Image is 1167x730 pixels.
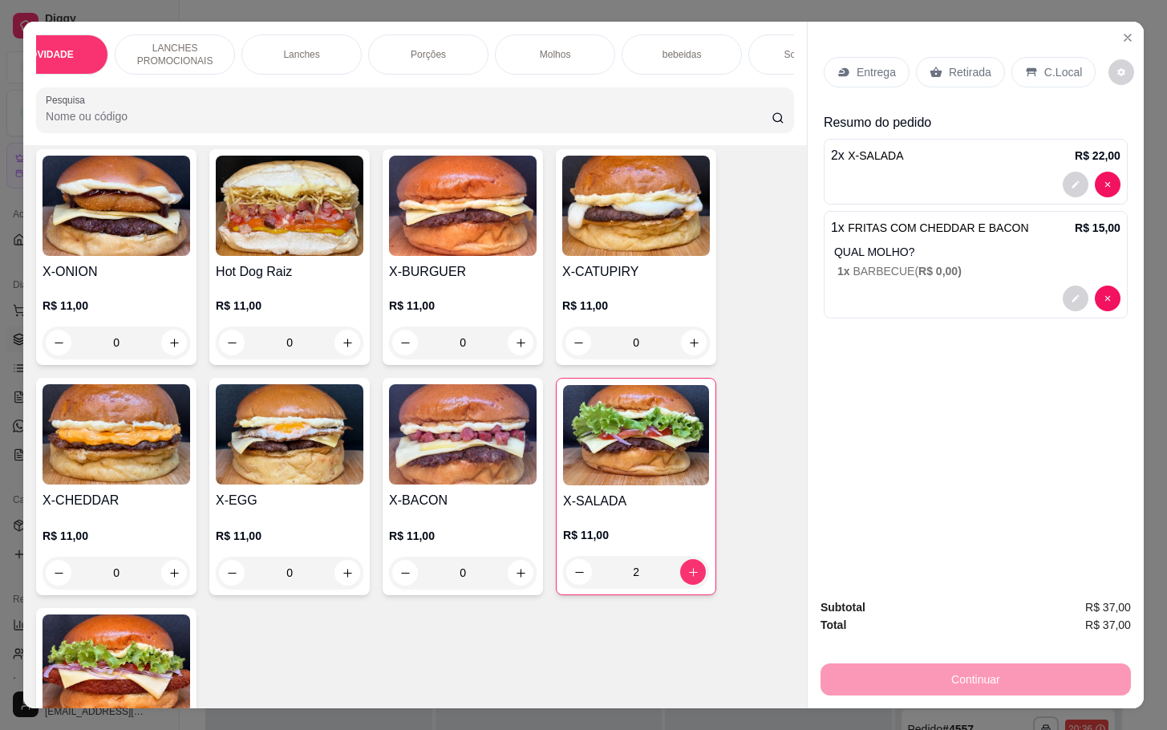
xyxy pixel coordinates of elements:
[918,265,962,278] span: R$ 0,00 )
[216,262,363,282] h4: Hot Dog Raiz
[1085,598,1131,616] span: R$ 37,00
[837,265,853,278] span: 1 x
[161,560,187,586] button: increase-product-quantity
[821,601,865,614] strong: Subtotal
[563,492,709,511] h4: X-SALADA
[1063,286,1088,311] button: decrease-product-quantity
[784,48,833,61] p: Sobremesa
[43,384,190,485] img: product-image
[563,385,709,485] img: product-image
[216,384,363,485] img: product-image
[837,263,1120,279] p: BARBECUE (
[1044,64,1082,80] p: C.Local
[540,48,571,61] p: Molhos
[663,48,702,61] p: bebeidas
[43,156,190,256] img: product-image
[848,221,1028,234] span: FRITAS COM CHEDDAR E BACON
[43,528,190,544] p: R$ 11,00
[1075,220,1120,236] p: R$ 15,00
[1108,59,1134,85] button: decrease-product-quantity
[831,146,904,165] p: 2 x
[680,559,706,585] button: increase-product-quantity
[681,330,707,355] button: increase-product-quantity
[216,156,363,256] img: product-image
[46,560,71,586] button: decrease-product-quantity
[128,42,221,67] p: LANCHES PROMOCIONAIS
[1085,616,1131,634] span: R$ 37,00
[1095,172,1120,197] button: decrease-product-quantity
[389,384,537,485] img: product-image
[389,298,537,314] p: R$ 11,00
[216,298,363,314] p: R$ 11,00
[219,560,245,586] button: decrease-product-quantity
[46,330,71,355] button: decrease-product-quantity
[46,108,772,124] input: Pesquisa
[411,48,446,61] p: Porções
[43,262,190,282] h4: X-ONION
[562,262,710,282] h4: X-CATUPIRY
[392,330,418,355] button: decrease-product-quantity
[46,93,91,107] label: Pesquisa
[389,491,537,510] h4: X-BACON
[389,156,537,256] img: product-image
[1075,148,1120,164] p: R$ 22,00
[1095,286,1120,311] button: decrease-product-quantity
[857,64,896,80] p: Entrega
[43,491,190,510] h4: X-CHEDDAR
[508,330,533,355] button: increase-product-quantity
[216,528,363,544] p: R$ 11,00
[216,491,363,510] h4: X-EGG
[508,560,533,586] button: increase-product-quantity
[834,244,1120,260] p: QUAL MOLHO?
[389,528,537,544] p: R$ 11,00
[1115,25,1141,51] button: Close
[831,218,1029,237] p: 1 x
[562,156,710,256] img: product-image
[392,560,418,586] button: decrease-product-quantity
[824,113,1128,132] p: Resumo do pedido
[562,298,710,314] p: R$ 11,00
[389,262,537,282] h4: X-BURGUER
[563,527,709,543] p: R$ 11,00
[161,330,187,355] button: increase-product-quantity
[821,618,846,631] strong: Total
[565,330,591,355] button: decrease-product-quantity
[949,64,991,80] p: Retirada
[566,559,592,585] button: decrease-product-quantity
[848,149,903,162] span: X-SALADA
[334,560,360,586] button: increase-product-quantity
[43,298,190,314] p: R$ 11,00
[43,614,190,715] img: product-image
[22,48,73,61] p: NOVIDADE
[1063,172,1088,197] button: decrease-product-quantity
[283,48,319,61] p: Lanches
